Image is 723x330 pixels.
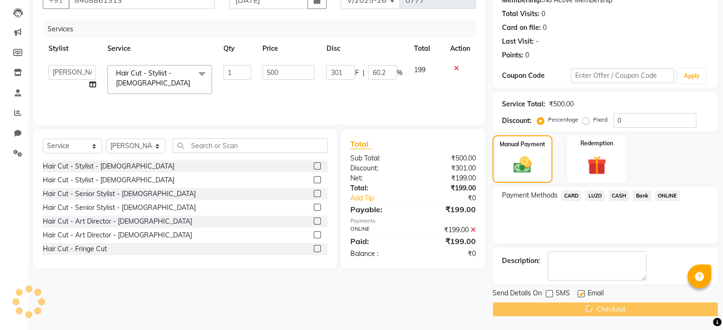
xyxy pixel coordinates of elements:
[593,115,607,124] label: Fixed
[350,217,476,225] div: Payments
[413,163,483,173] div: ₹301.00
[355,68,358,78] span: F
[633,190,651,201] span: Bank
[502,99,545,109] div: Service Total:
[343,163,413,173] div: Discount:
[413,173,483,183] div: ₹199.00
[413,204,483,215] div: ₹199.00
[444,38,476,59] th: Action
[43,189,196,199] div: Hair Cut - Senior Stylist - [DEMOGRAPHIC_DATA]
[413,249,483,259] div: ₹0
[502,50,523,60] div: Points:
[678,69,705,83] button: Apply
[102,38,218,59] th: Service
[116,69,190,87] span: Hair Cut - Stylist - [DEMOGRAPHIC_DATA]
[343,193,424,203] a: Add Tip
[43,161,174,171] div: Hair Cut - Stylist - [DEMOGRAPHIC_DATA]
[350,139,372,149] span: Total
[343,225,413,235] div: ONLINE
[502,37,534,47] div: Last Visit:
[343,153,413,163] div: Sub Total:
[43,244,107,254] div: Hair Cut - Fringe Cut
[43,203,196,213] div: Hair Cut - Senior Stylist - [DEMOGRAPHIC_DATA]
[343,204,413,215] div: Payable:
[525,50,529,60] div: 0
[549,99,574,109] div: ₹500.00
[556,288,570,300] span: SMS
[502,71,571,81] div: Coupon Code
[585,190,605,201] span: LUZO
[413,225,483,235] div: ₹199.00
[581,153,612,177] img: _gift.svg
[413,153,483,163] div: ₹500.00
[43,175,174,185] div: Hair Cut - Stylist - [DEMOGRAPHIC_DATA]
[413,183,483,193] div: ₹199.00
[502,190,558,200] span: Payment Methods
[571,68,675,83] input: Enter Offer / Coupon Code
[414,66,425,74] span: 199
[502,23,541,33] div: Card on file:
[502,116,531,126] div: Discount:
[500,140,545,149] label: Manual Payment
[43,38,102,59] th: Stylist
[492,288,542,300] span: Send Details On
[502,256,540,266] div: Description:
[580,139,613,148] label: Redemption
[362,68,364,78] span: |
[502,9,540,19] div: Total Visits:
[218,38,257,59] th: Qty
[343,173,413,183] div: Net:
[257,38,320,59] th: Price
[43,230,192,240] div: Hair Cut - Art Director - [DEMOGRAPHIC_DATA]
[408,38,444,59] th: Total
[343,236,413,247] div: Paid:
[190,79,194,87] a: x
[561,190,582,201] span: CARD
[44,20,483,38] div: Services
[541,9,545,19] div: 0
[536,37,539,47] div: -
[43,217,192,226] div: Hair Cut - Art Director - [DEMOGRAPHIC_DATA]
[173,138,328,153] input: Search or Scan
[343,249,413,259] div: Balance :
[508,154,537,175] img: _cash.svg
[413,236,483,247] div: ₹199.00
[655,190,680,201] span: ONLINE
[320,38,408,59] th: Disc
[424,193,482,203] div: ₹0
[588,288,604,300] span: Email
[396,68,402,78] span: %
[543,23,547,33] div: 0
[548,115,578,124] label: Percentage
[608,190,629,201] span: CASH
[343,183,413,193] div: Total:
